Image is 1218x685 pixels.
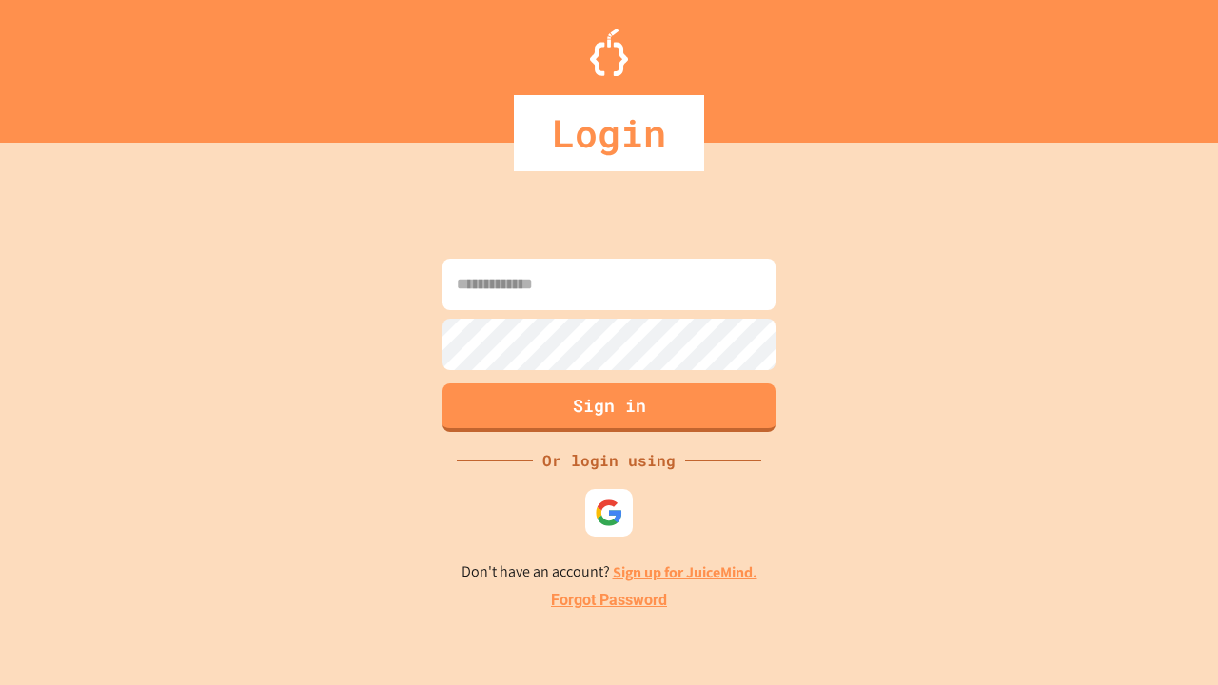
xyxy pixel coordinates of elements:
[595,499,623,527] img: google-icon.svg
[514,95,704,171] div: Login
[442,383,776,432] button: Sign in
[462,560,757,584] p: Don't have an account?
[551,589,667,612] a: Forgot Password
[613,562,757,582] a: Sign up for JuiceMind.
[590,29,628,76] img: Logo.svg
[533,449,685,472] div: Or login using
